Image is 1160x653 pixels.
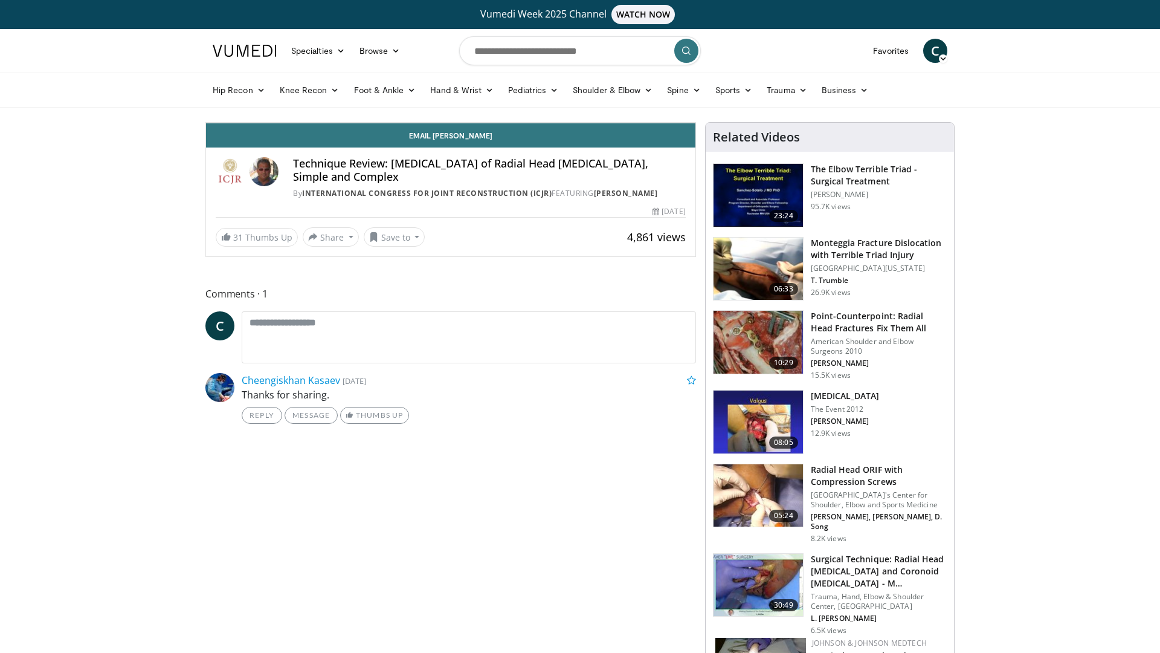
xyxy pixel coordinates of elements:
span: 06:33 [769,283,798,295]
a: Favorites [866,39,916,63]
a: [PERSON_NAME] [594,188,658,198]
a: 30:49 Surgical Technique: Radial Head [MEDICAL_DATA] and Coronoid [MEDICAL_DATA] - M… Trauma, Han... [713,553,947,635]
img: 76186_0000_3.png.150x105_q85_crop-smart_upscale.jpg [714,238,803,301]
h3: Point-Counterpoint: Radial Head Fractures Fix Them All [811,310,947,334]
a: 10:29 Point-Counterpoint: Radial Head Fractures Fix Them All American Shoulder and Elbow Surgeons... [713,310,947,380]
a: Trauma [759,78,814,102]
button: Save to [364,227,425,247]
div: [DATE] [652,206,685,217]
input: Search topics, interventions [459,36,701,65]
a: Business [814,78,876,102]
h4: Related Videos [713,130,800,145]
h3: The Elbow Terrible Triad - Surgical Treatment [811,163,947,187]
a: Message [285,407,338,424]
p: [PERSON_NAME] [811,190,947,200]
a: Reply [242,407,282,424]
p: [PERSON_NAME] [811,417,880,426]
p: American Shoulder and Elbow Surgeons 2010 [811,337,947,356]
a: Foot & Ankle [347,78,424,102]
p: [PERSON_NAME], [PERSON_NAME], D. Song [811,512,947,531]
a: International Congress for Joint Reconstruction (ICJR) [302,188,552,198]
a: Browse [352,39,408,63]
h3: Surgical Technique: Radial Head [MEDICAL_DATA] and Coronoid [MEDICAL_DATA] - M… [811,553,947,590]
button: Share [303,227,359,247]
h4: Technique Review: [MEDICAL_DATA] of Radial Head [MEDICAL_DATA], Simple and Complex [293,157,686,183]
a: Hip Recon [205,78,272,102]
span: 30:49 [769,599,798,611]
img: Avatar [250,157,279,186]
p: 6.5K views [811,626,846,635]
a: 08:05 [MEDICAL_DATA] The Event 2012 [PERSON_NAME] 12.9K views [713,390,947,454]
div: By FEATURING [293,188,686,199]
a: Vumedi Week 2025 ChannelWATCH NOW [214,5,946,24]
img: 311bca1b-6bf8-4fc1-a061-6f657f32dced.150x105_q85_crop-smart_upscale.jpg [714,554,803,617]
p: 95.7K views [811,202,851,212]
img: 162531_0000_1.png.150x105_q85_crop-smart_upscale.jpg [714,164,803,227]
a: C [205,311,234,340]
h3: Monteggia Fracture Dislocation with Terrible Triad Injury [811,237,947,261]
p: Thanks for sharing. [242,388,696,402]
a: Shoulder & Elbow [565,78,660,102]
p: 15.5K views [811,371,851,380]
img: Avatar [205,373,234,402]
p: 8.2K views [811,534,846,544]
span: 4,861 views [627,230,686,244]
a: C [923,39,947,63]
p: 26.9K views [811,288,851,297]
a: Knee Recon [272,78,347,102]
img: marra_1.png.150x105_q85_crop-smart_upscale.jpg [714,311,803,374]
small: [DATE] [343,375,366,386]
p: [GEOGRAPHIC_DATA]'s Center for Shoulder, Elbow and Sports Medicine [811,490,947,510]
a: Thumbs Up [340,407,408,424]
a: Specialties [284,39,352,63]
img: heCDP4pTuni5z6vX4xMDoxOmtxOwKG7D_1.150x105_q85_crop-smart_upscale.jpg [714,391,803,453]
a: Johnson & Johnson MedTech [812,638,927,648]
span: Comments 1 [205,286,696,302]
h3: Radial Head ORIF with Compression Screws [811,464,947,488]
a: Sports [708,78,760,102]
p: Trauma, Hand, Elbow & Shoulder Center, [GEOGRAPHIC_DATA] [811,592,947,611]
img: 3327b311-1e95-4e56-a2c3-0b32974b429b.150x105_q85_crop-smart_upscale.jpg [714,464,803,527]
p: The Event 2012 [811,404,880,414]
a: 05:24 Radial Head ORIF with Compression Screws [GEOGRAPHIC_DATA]'s Center for Shoulder, Elbow and... [713,464,947,544]
a: 31 Thumbs Up [216,228,298,247]
span: 10:29 [769,357,798,369]
img: VuMedi Logo [213,45,277,57]
span: WATCH NOW [611,5,675,24]
span: 05:24 [769,510,798,522]
a: 06:33 Monteggia Fracture Dislocation with Terrible Triad Injury [GEOGRAPHIC_DATA][US_STATE] T. Tr... [713,237,947,301]
p: T. Trumble [811,276,947,285]
span: 31 [233,232,243,243]
img: International Congress for Joint Reconstruction (ICJR) [216,157,245,186]
span: 08:05 [769,437,798,449]
h3: [MEDICAL_DATA] [811,390,880,402]
a: Email [PERSON_NAME] [206,123,695,148]
p: L. [PERSON_NAME] [811,614,947,623]
a: 23:24 The Elbow Terrible Triad - Surgical Treatment [PERSON_NAME] 95.7K views [713,163,947,227]
a: Hand & Wrist [423,78,501,102]
p: 12.9K views [811,429,851,438]
a: Pediatrics [501,78,565,102]
a: Cheengiskhan Kasaev [242,374,340,387]
a: Spine [660,78,707,102]
p: [PERSON_NAME] [811,359,947,368]
p: [GEOGRAPHIC_DATA][US_STATE] [811,264,947,273]
span: 23:24 [769,210,798,222]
